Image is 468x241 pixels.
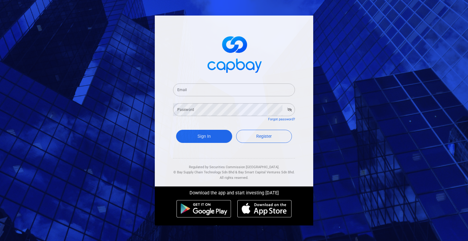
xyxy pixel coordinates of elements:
span: © Bay Supply Chain Technology Sdn Bhd [173,170,234,174]
img: ios [237,200,292,218]
img: android [176,200,231,218]
div: Download the app and start investing [DATE] [150,186,318,197]
img: logo [204,31,264,76]
a: Register [236,130,292,143]
a: Forgot password? [268,117,295,121]
span: Register [256,134,272,139]
button: Sign In [176,130,232,143]
span: Bay Smart Capital Ventures Sdn Bhd. [238,170,295,174]
div: Regulated by Securities Commission [GEOGRAPHIC_DATA]. & All rights reserved. [173,158,295,181]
